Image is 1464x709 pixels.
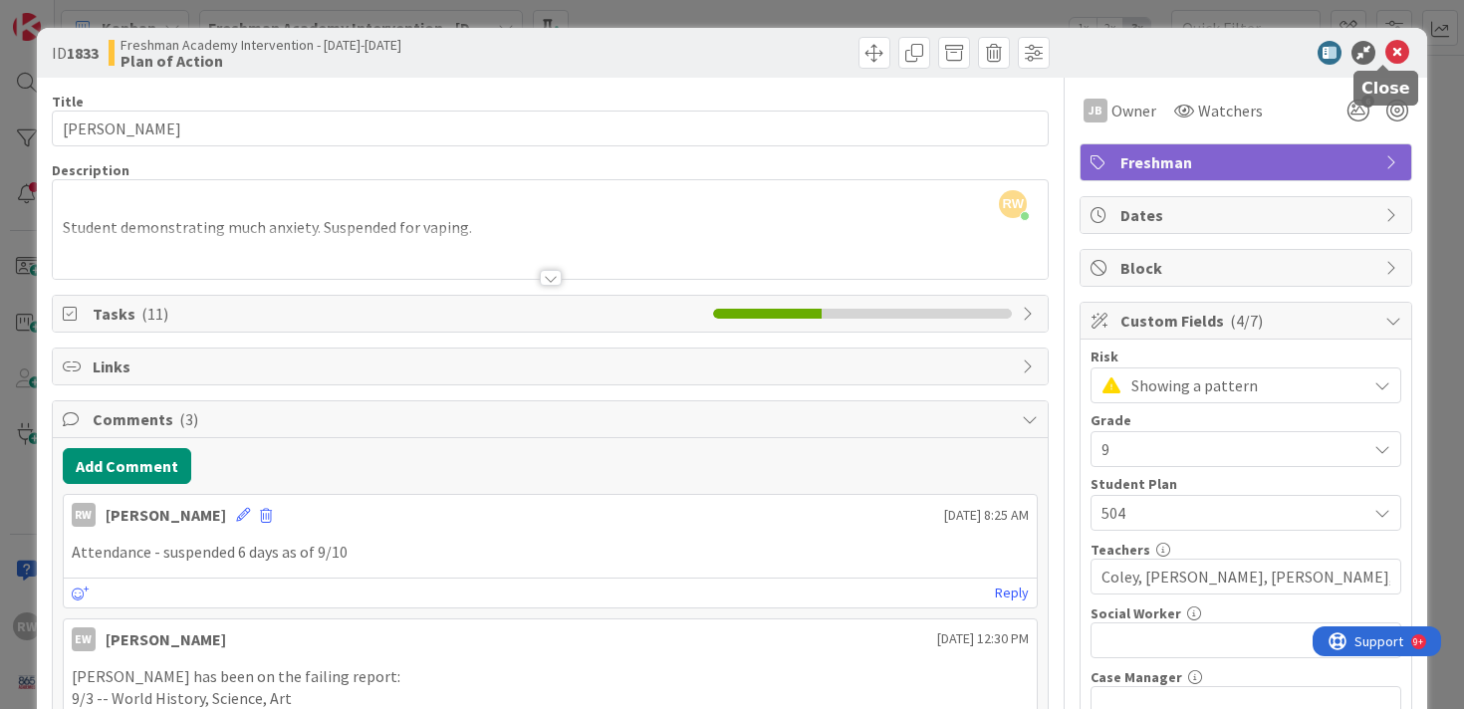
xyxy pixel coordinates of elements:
[999,190,1027,218] span: RW
[1198,99,1263,122] span: Watchers
[1091,604,1181,622] label: Social Worker
[106,503,226,527] div: [PERSON_NAME]
[72,627,96,651] div: EW
[1091,350,1401,363] div: Risk
[52,111,1050,146] input: type card name here...
[52,41,99,65] span: ID
[72,541,1030,564] p: Attendance - suspended 6 days as of 9/10
[93,407,1013,431] span: Comments
[937,628,1029,649] span: [DATE] 12:30 PM
[63,448,191,484] button: Add Comment
[1230,311,1263,331] span: ( 4/7 )
[1131,371,1356,399] span: Showing a pattern
[52,93,84,111] label: Title
[944,505,1029,526] span: [DATE] 8:25 AM
[179,409,198,429] span: ( 3 )
[1120,256,1375,280] span: Block
[1084,99,1107,122] div: JB
[121,53,401,69] b: Plan of Action
[42,3,91,27] span: Support
[1120,150,1375,174] span: Freshman
[93,354,1013,378] span: Links
[1101,501,1366,525] span: 504
[106,627,226,651] div: [PERSON_NAME]
[121,37,401,53] span: Freshman Academy Intervention - [DATE]-[DATE]
[93,302,704,326] span: Tasks
[1091,477,1401,491] div: Student Plan
[1111,99,1156,122] span: Owner
[67,43,99,63] b: 1833
[72,503,96,527] div: RW
[1120,309,1375,333] span: Custom Fields
[1091,541,1150,559] label: Teachers
[63,216,1039,239] p: Student demonstrating much anxiety. Suspended for vaping.
[1091,413,1401,427] div: Grade
[1120,203,1375,227] span: Dates
[995,581,1029,605] a: Reply
[72,665,1030,688] p: [PERSON_NAME] has been on the failing report:
[141,304,168,324] span: ( 11 )
[1091,668,1182,686] label: Case Manager
[101,8,111,24] div: 9+
[1361,79,1410,98] h5: Close
[52,161,129,179] span: Description
[1101,435,1356,463] span: 9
